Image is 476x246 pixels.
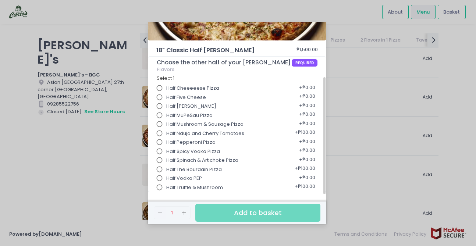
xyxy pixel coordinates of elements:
[166,148,220,155] span: Half Spicy Vodka Pizza
[296,153,317,167] div: + ₱0.00
[195,204,320,222] button: Add to basket
[296,135,317,149] div: + ₱0.00
[157,59,292,66] span: Choose the other half of your [PERSON_NAME]
[166,184,223,191] span: Half Truffle & Mushroom
[296,99,317,113] div: + ₱0.00
[166,112,213,119] span: Half MuPeSau Pizza
[166,157,238,164] span: Half Spinach & Artichoke Pizza
[166,130,244,137] span: Half Nduja and Cherry Tomatoes
[296,145,317,158] div: + ₱0.00
[166,139,216,146] span: Half Pepperoni Pizza
[296,81,317,95] div: + ₱0.00
[296,90,317,104] div: + ₱0.00
[166,175,202,182] span: Half Vodka PEP
[296,46,318,55] div: ₱1,500.00
[166,166,222,173] span: Half The Bourdain Pizza
[166,121,244,128] span: Half Mushroom & Sausage Pizza
[296,108,317,122] div: + ₱0.00
[166,94,206,101] span: Half Five Cheese
[296,117,317,131] div: + ₱0.00
[156,46,278,55] span: 18" Classic Half [PERSON_NAME]
[292,59,318,67] span: REQUIRED
[296,171,317,185] div: + ₱0.00
[166,103,216,110] span: Half [PERSON_NAME]
[157,75,174,81] span: Select 1
[292,163,317,177] div: + ₱100.00
[166,85,219,92] span: Half Cheeeeese Pizza
[292,126,317,140] div: + ₱100.00
[292,181,317,195] div: + ₱100.00
[157,67,318,72] div: Flavors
